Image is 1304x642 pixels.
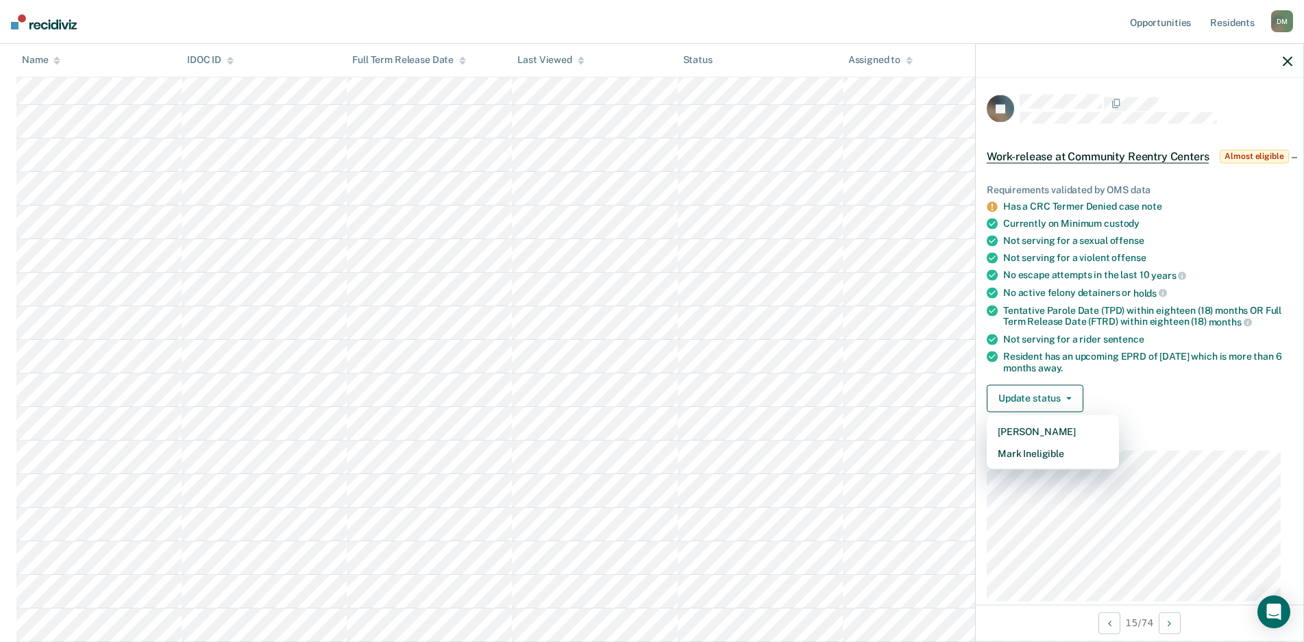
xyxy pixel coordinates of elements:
span: offense [1111,252,1146,263]
div: Open Intercom Messenger [1257,595,1290,628]
button: Mark Ineligible [987,442,1119,464]
button: Previous Opportunity [1098,612,1120,634]
div: Tentative Parole Date (TPD) within eighteen (18) months OR Full Term Release Date (FTRD) within e... [1003,304,1292,328]
div: IDOC ID [187,55,234,66]
div: D M [1271,10,1293,32]
div: Last Viewed [517,55,584,66]
div: Status [683,55,713,66]
span: Work-release at Community Reentry Centers [987,149,1209,163]
div: Work-release at Community Reentry CentersAlmost eligible [976,134,1303,178]
span: offense [1110,235,1144,246]
div: Name [22,55,60,66]
div: Not serving for a sexual [1003,235,1292,247]
button: [PERSON_NAME] [987,420,1119,442]
div: Resident has an upcoming EPRD of [DATE] which is more than 6 months [1003,350,1292,373]
span: custody [1104,218,1140,229]
div: Has a CRC Termer Denied case note [1003,201,1292,212]
div: Currently on Minimum [1003,218,1292,230]
img: Recidiviz [11,14,77,29]
span: years [1151,270,1186,281]
div: No escape attempts in the last 10 [1003,269,1292,282]
div: Full Term Release Date [352,55,466,66]
span: holds [1133,287,1167,298]
span: sentence [1103,333,1144,344]
div: Requirements validated by OMS data [987,184,1292,195]
div: 15 / 74 [976,604,1303,641]
div: Assigned to [848,55,913,66]
span: away. [1038,362,1063,373]
span: months [1209,317,1252,328]
button: Update status [987,384,1083,412]
div: Not serving for a rider [1003,333,1292,345]
dt: Incarceration [987,434,1292,445]
div: No active felony detainers or [1003,286,1292,299]
button: Next Opportunity [1159,612,1181,634]
div: Not serving for a violent [1003,252,1292,264]
span: Almost eligible [1220,149,1288,163]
